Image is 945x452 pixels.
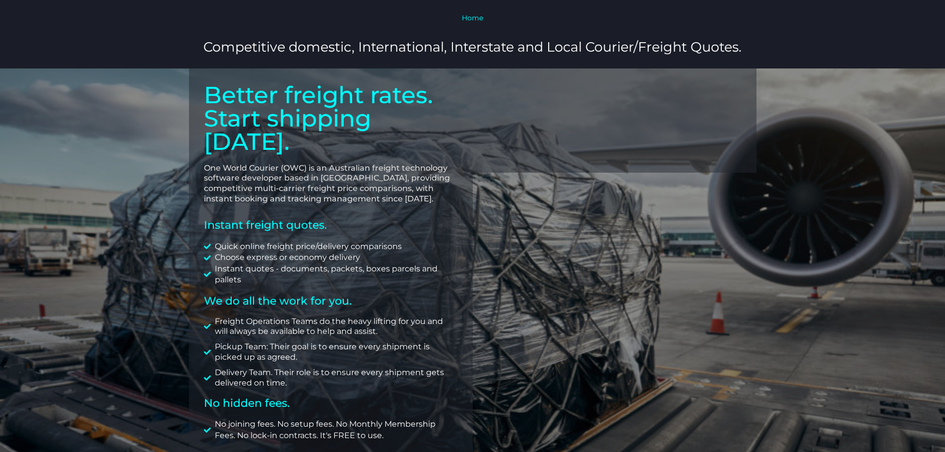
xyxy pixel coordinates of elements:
[204,83,458,153] p: Better freight rates. Start shipping [DATE].
[212,252,360,263] span: Choose express or economy delivery
[204,296,458,307] h2: We do all the work for you.
[204,398,458,409] h2: No hidden fees.
[204,163,458,204] p: One World Courier (OWC) is an Australian freight technology software developer based in [GEOGRAPH...
[212,342,458,363] span: Pickup Team: Their goal is to ensure every shipment is picked up as agreed.
[142,38,804,56] h3: Competitive domestic, International, Interstate and Local Courier/Freight Quotes.
[462,13,483,22] a: Home
[212,263,458,286] span: Instant quotes - documents, packets, boxes parcels and pallets
[212,317,458,337] span: Freight Operations Teams do the heavy lifting for you and will always be available to help and as...
[212,241,402,252] span: Quick online freight price/delivery comparisons
[212,368,458,388] span: Delivery Team. Their role is to ensure every shipment gets delivered on time.
[212,419,458,441] span: No joining fees. No setup fees. No Monthly Membership Fees. No lock-in contracts. It's FREE to use.
[204,219,458,231] h2: Instant freight quotes.
[488,83,742,158] iframe: Contact Interest Form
